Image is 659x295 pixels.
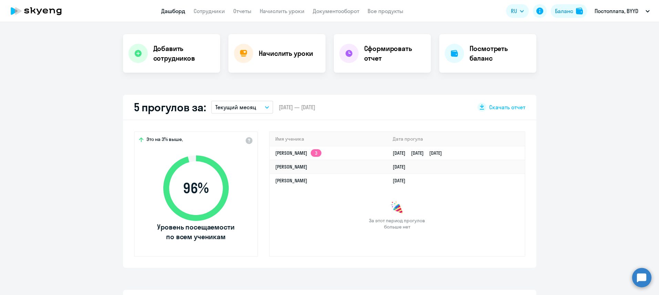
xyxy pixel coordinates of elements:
[146,136,183,144] span: Это на 3% выше,
[368,8,403,14] a: Все продукты
[393,150,447,156] a: [DATE][DATE][DATE]
[156,222,236,242] span: Уровень посещаемости по всем ученикам
[153,44,215,63] h4: Добавить сотрудников
[233,8,251,14] a: Отчеты
[551,4,587,18] button: Балансbalance
[364,44,425,63] h4: Сформировать отчет
[368,217,426,230] span: За этот период прогулов больше нет
[591,3,653,19] button: Постоплата, BYYD
[211,101,273,114] button: Текущий месяц
[387,132,524,146] th: Дата прогула
[576,8,583,14] img: balance
[156,180,236,196] span: 96 %
[134,100,206,114] h2: 5 прогулов за:
[595,7,638,15] p: Постоплата, BYYD
[393,164,411,170] a: [DATE]
[279,103,315,111] span: [DATE] — [DATE]
[313,8,359,14] a: Документооборот
[489,103,525,111] span: Скачать отчет
[161,8,185,14] a: Дашборд
[270,132,388,146] th: Имя ученика
[259,49,313,58] h4: Начислить уроки
[390,201,404,215] img: congrats
[275,164,307,170] a: [PERSON_NAME]
[555,7,573,15] div: Баланс
[275,177,307,184] a: [PERSON_NAME]
[506,4,529,18] button: RU
[194,8,225,14] a: Сотрудники
[215,103,256,111] p: Текущий месяц
[470,44,531,63] h4: Посмотреть баланс
[311,149,321,157] app-skyeng-badge: 3
[511,7,517,15] span: RU
[393,177,411,184] a: [DATE]
[260,8,305,14] a: Начислить уроки
[275,150,321,156] a: [PERSON_NAME]3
